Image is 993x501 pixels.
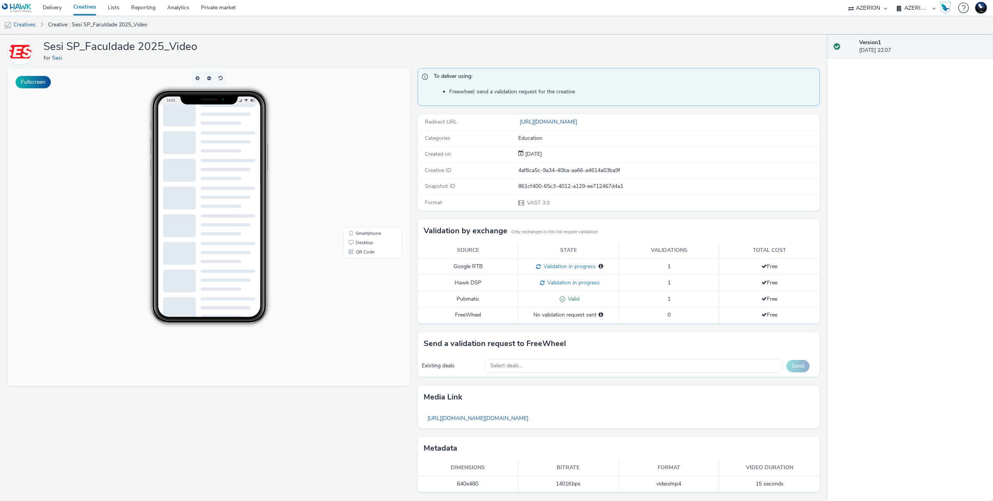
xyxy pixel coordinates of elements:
span: Free [761,263,777,270]
span: Valid [565,295,580,303]
span: 1 [668,279,671,286]
img: Hawk Academy [939,2,951,14]
div: 4af6ca5c-9a34-40ba-aa66-a4614a03ba9f [518,167,819,174]
span: Free [761,279,777,286]
th: State [518,243,619,258]
span: Desktop [348,172,365,177]
span: Snapshot ID [425,182,455,190]
a: Hawk Academy [939,2,954,14]
td: video/mp4 [619,476,719,492]
span: Redirect URL [425,118,457,126]
strong: Version 1 [859,39,881,46]
img: undefined Logo [2,3,32,13]
span: 0 [668,311,671,319]
td: 640x480 [418,476,518,492]
div: [DATE] 22:07 [859,39,987,55]
span: To deliver using: [434,72,812,83]
td: 1401 Kbps [518,476,619,492]
span: Format [425,199,442,206]
a: Sesi [8,48,36,55]
div: 861cf400-65c3-4012-a129-ee712467d4a1 [518,182,819,190]
th: Source [418,243,518,258]
th: Validations [619,243,719,258]
span: [DATE] [524,150,542,158]
div: Please select a deal below and click on Send to send a validation request to FreeWheel. [599,311,603,319]
button: Fullscreen [16,76,51,88]
li: QR Code [337,179,393,188]
h1: Sesi SP_Faculdade 2025_Video [43,40,197,54]
th: Format [619,460,719,476]
span: Creative ID [425,167,451,174]
td: Hawk DSP [418,275,518,291]
span: QR Code [348,181,367,186]
img: Support Hawk [975,2,987,14]
span: VAST 3.0 [526,199,550,207]
a: [URL][DOMAIN_NAME] [518,118,580,126]
span: Created on [425,150,451,158]
li: Desktop [337,170,393,179]
td: Google RTB [418,258,518,275]
span: Validation in progress [541,263,596,270]
th: Bitrate [518,460,619,476]
h3: Media link [424,391,462,403]
span: 1 [668,295,671,303]
li: Freewheel: send a validation request for the creative [449,88,816,96]
div: Existing deals [422,362,481,370]
small: Only exchanges in this list require validation [511,229,598,235]
span: Free [761,295,777,303]
h3: Metadata [424,442,457,454]
span: Free [761,311,777,319]
a: Creative : Sesi SP_Faculdade 2025_Video [44,15,151,34]
a: [URL][DOMAIN_NAME][DOMAIN_NAME] [424,411,532,426]
img: Sesi [9,41,31,63]
span: Smartphone [348,163,373,167]
th: Video duration [719,460,820,476]
li: Smartphone [337,160,393,170]
span: Categories [425,134,450,142]
a: Sesi [52,54,65,62]
td: 15 seconds [719,476,820,492]
td: Pubmatic [418,291,518,307]
td: FreeWheel [418,307,518,323]
div: No validation request sent [522,311,614,319]
img: mobile [4,21,12,29]
button: Send [786,360,810,372]
span: Select deals... [490,363,522,369]
span: 14:03 [158,30,167,34]
h3: Validation by exchange [424,225,507,237]
th: Dimensions [418,460,518,476]
div: Creation 14 August 2025, 22:07 [524,150,542,158]
span: 1 [668,263,671,270]
h3: Send a validation request to FreeWheel [424,338,566,349]
span: Validation in progress [545,279,600,286]
th: Total cost [719,243,820,258]
span: for [43,54,52,62]
div: Education [518,134,819,142]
